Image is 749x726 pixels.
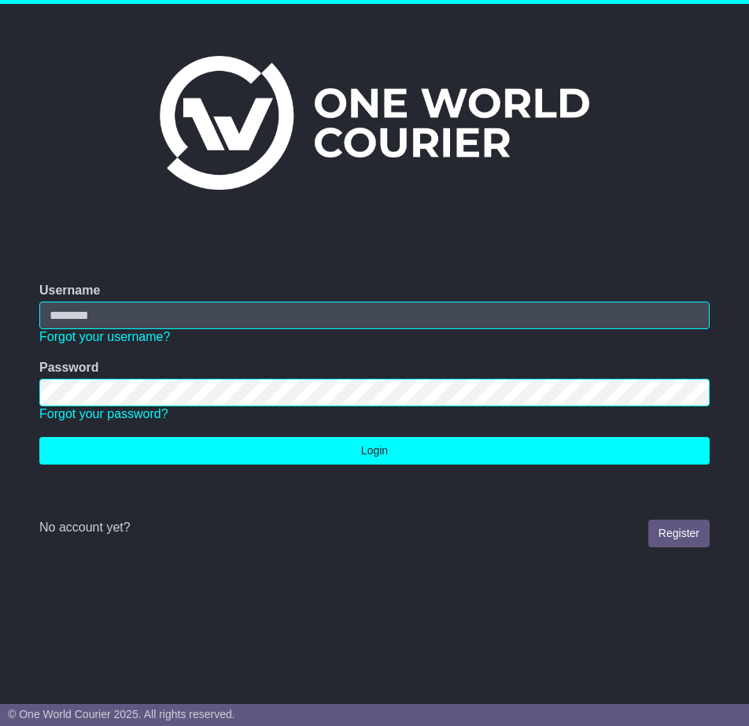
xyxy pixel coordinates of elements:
label: Username [39,283,100,298]
a: Forgot your username? [39,330,170,343]
label: Password [39,360,99,375]
span: © One World Courier 2025. All rights reserved. [8,708,235,720]
div: No account yet? [39,520,710,535]
button: Login [39,437,710,465]
img: One World [160,56,589,190]
a: Register [648,520,710,547]
a: Forgot your password? [39,407,168,420]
